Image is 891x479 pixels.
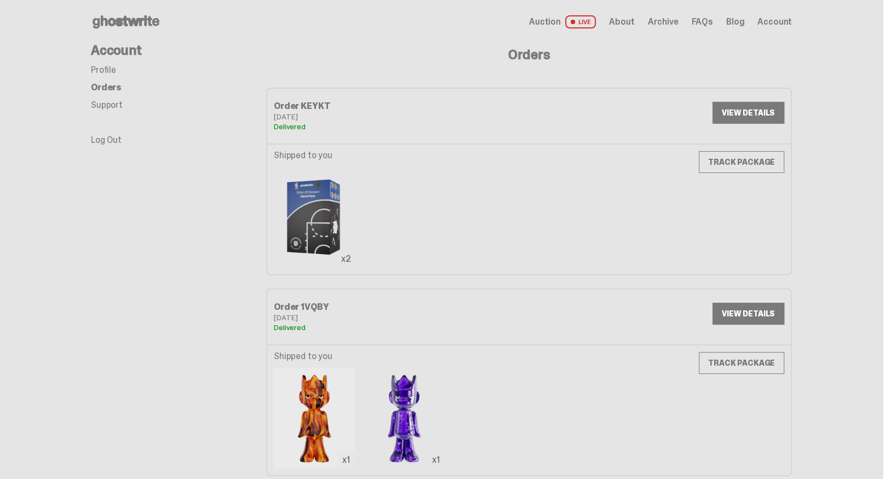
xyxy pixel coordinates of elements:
div: Delivered [274,324,529,331]
a: TRACK PACKAGE [699,352,784,374]
h4: Account [91,44,266,57]
span: Auction [529,18,561,26]
a: Log Out [91,134,122,146]
a: Support [91,99,123,111]
div: Order KEYKT [274,102,529,111]
a: About [609,18,634,26]
a: Account [757,18,792,26]
a: VIEW DETAILS [712,303,784,325]
div: Order 1VQBY [274,303,529,311]
span: LIVE [565,15,596,28]
div: [DATE] [274,314,529,321]
p: Shipped to you [274,352,445,361]
a: Auction LIVE [529,15,596,28]
div: x2 [337,250,355,268]
a: Blog [726,18,744,26]
p: Shipped to you [274,151,355,160]
a: TRACK PACKAGE [699,151,784,173]
h4: Orders [266,48,792,61]
a: VIEW DETAILS [712,102,784,124]
div: x1 [427,451,445,469]
div: Delivered [274,123,529,130]
div: [DATE] [274,113,529,120]
div: x1 [337,451,355,469]
a: Archive [647,18,678,26]
a: Profile [91,64,116,76]
a: Orders [91,82,122,93]
a: FAQs [691,18,712,26]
